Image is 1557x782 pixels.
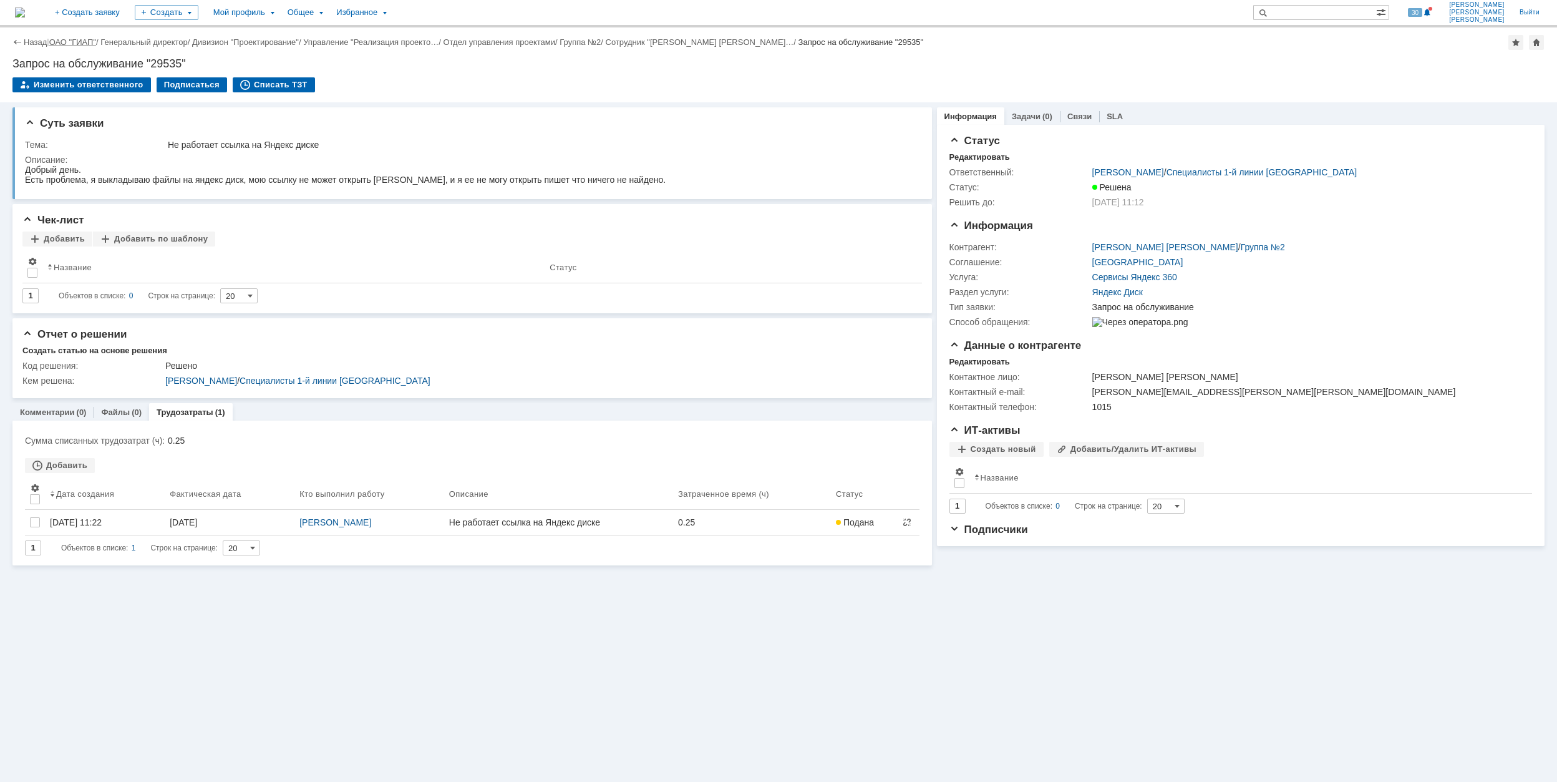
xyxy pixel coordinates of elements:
[170,489,241,499] div: Фактическая дата
[969,462,1522,494] th: Название
[1092,242,1285,252] div: /
[12,57,1545,70] div: Запрос на обслуживание "29535"
[949,220,1033,232] span: Информация
[986,502,1052,511] span: Объектов в списке:
[1092,402,1524,412] div: 1015
[443,37,555,47] a: Отдел управления проектами
[560,37,605,47] div: /
[949,257,1090,267] div: Соглашение:
[101,408,130,417] a: Файлы
[61,544,128,552] span: Объектов в списке:
[545,252,911,283] th: Статус
[673,478,831,510] th: Затраченное время (ч)
[949,317,1090,327] div: Способ обращения:
[836,489,863,499] div: Статус
[1067,112,1092,121] a: Связи
[949,287,1090,297] div: Раздел услуги:
[77,408,87,417] div: (0)
[24,37,47,47] a: Назад
[949,302,1090,312] div: Тип заявки:
[132,408,142,417] div: (0)
[192,37,303,47] div: /
[22,214,84,226] span: Чек-лист
[1092,272,1177,282] a: Сервисы Яндекс 360
[949,424,1021,436] span: ИТ-активы
[949,357,1010,367] div: Редактировать
[135,5,198,20] div: Создать
[20,408,75,417] a: Комментарии
[449,489,488,499] div: Описание
[673,510,831,535] a: 0.25
[831,510,900,535] a: Подана
[1092,167,1357,177] div: /
[1092,287,1143,297] a: Яндекс Диск
[1529,35,1544,50] div: Сделать домашней страницей
[949,242,1090,252] div: Контрагент:
[798,37,924,47] div: Запрос на обслуживание "29535"
[949,402,1090,412] div: Контактный телефон:
[949,167,1090,177] div: Ответственный:
[949,387,1090,397] div: Контактный e-mail:
[22,361,163,371] div: Код решения:
[449,517,668,527] div: Не работает ссылка на Яндекс диске
[678,517,826,527] div: 0.25
[1092,387,1524,397] div: [PERSON_NAME][EMAIL_ADDRESS][PERSON_NAME][PERSON_NAME][DOMAIN_NAME]
[1055,499,1060,514] div: 0
[25,117,104,129] span: Суть заявки
[15,7,25,17] img: logo
[132,540,136,555] div: 1
[550,263,576,272] div: Статус
[1408,8,1422,17] span: 30
[1092,167,1164,177] a: [PERSON_NAME]
[45,478,165,510] th: Дата создания
[944,112,997,121] a: Информация
[299,489,385,499] div: Кто выполнил работу
[1376,6,1389,17] span: Расширенный поиск
[1107,112,1123,121] a: SLA
[1449,16,1505,24] span: [PERSON_NAME]
[168,140,910,150] div: Не работает ссылка на Яндекс диске
[1092,302,1524,312] div: Запрос на обслуживание
[1449,9,1505,16] span: [PERSON_NAME]
[299,517,371,527] a: [PERSON_NAME]
[59,291,125,300] span: Объектов в списке:
[1508,35,1523,50] div: Добавить в избранное
[100,37,187,47] a: Генеральный директор
[25,155,913,165] div: Описание:
[1092,372,1524,382] div: [PERSON_NAME] [PERSON_NAME]
[949,152,1010,162] div: Редактировать
[100,37,192,47] div: /
[1092,197,1144,207] span: [DATE] 11:12
[27,257,37,266] span: Настройки
[1092,182,1132,192] span: Решена
[165,361,910,371] div: Решено
[986,499,1142,514] i: Строк на странице:
[25,140,165,150] div: Тема:
[1042,112,1052,121] div: (0)
[560,37,601,47] a: Группа №2
[1167,167,1357,177] a: Специалисты 1-й линии [GEOGRAPHIC_DATA]
[215,408,225,417] div: (1)
[165,478,294,510] th: Фактическая дата
[15,7,25,17] a: Перейти на домашнюю страницу
[1092,257,1183,267] a: [GEOGRAPHIC_DATA]
[61,540,218,555] i: Строк на странице:
[606,37,794,47] a: Сотрудник "[PERSON_NAME] [PERSON_NAME]…
[54,263,92,272] div: Название
[954,467,964,477] span: Настройки
[949,135,1000,147] span: Статус
[294,478,444,510] th: Кто выполнил работу
[1449,1,1505,9] span: [PERSON_NAME]
[949,272,1090,282] div: Услуга:
[157,408,213,417] a: Трудозатраты
[240,376,430,386] a: Специалисты 1-й линии [GEOGRAPHIC_DATA]
[831,478,900,510] th: Статус
[42,252,545,283] th: Название
[949,524,1028,535] span: Подписчики
[49,37,96,47] a: ОАО "ГИАП"
[22,328,127,340] span: Отчет о решении
[45,510,165,535] a: [DATE] 11:22
[47,37,49,46] div: |
[949,197,1090,207] div: Решить до:
[981,473,1019,482] div: Название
